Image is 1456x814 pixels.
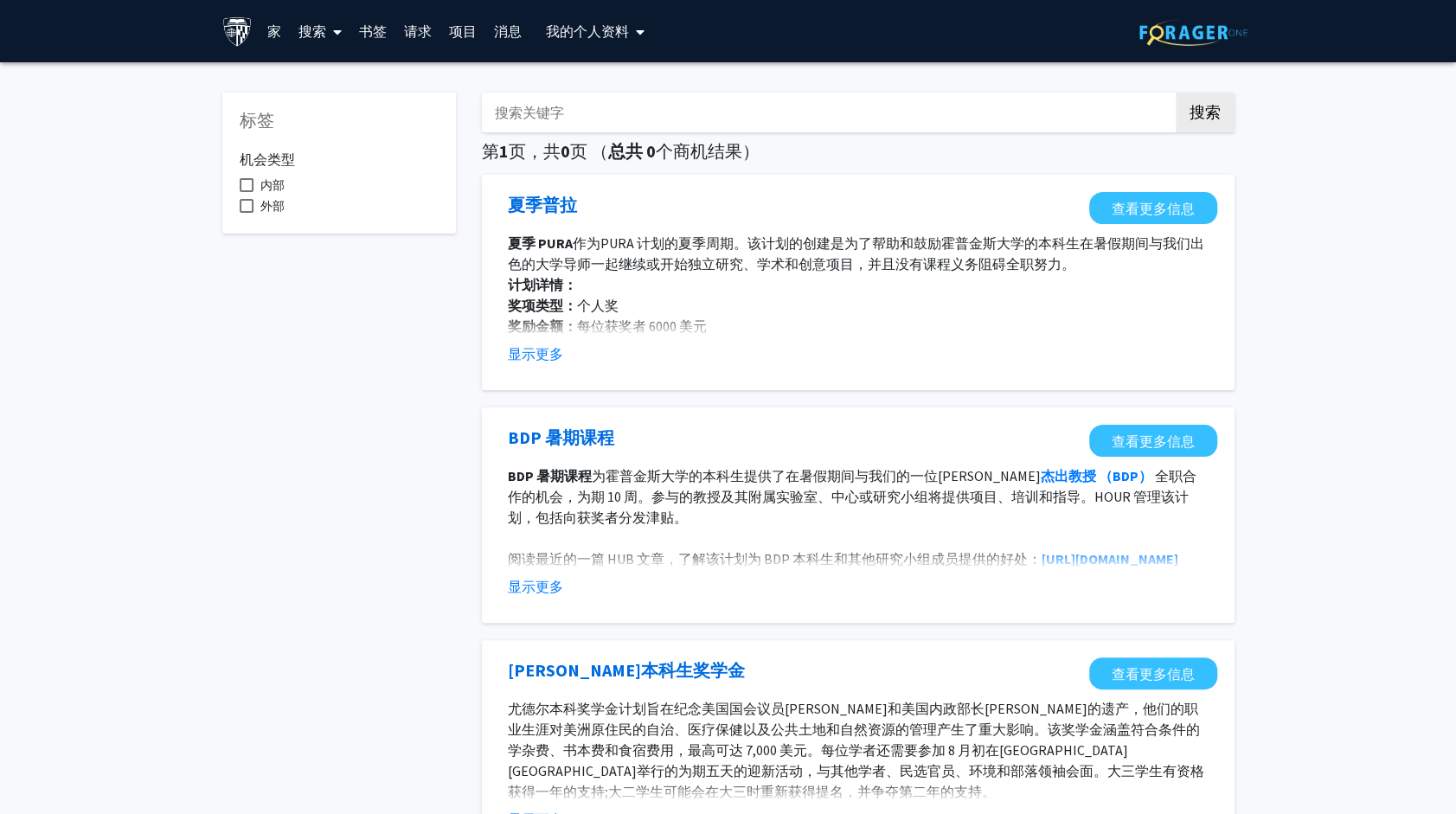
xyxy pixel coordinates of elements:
button: 搜索 [1176,93,1235,132]
a: 在新标签页中打开 [508,657,745,683]
input: 搜索关键字 [482,93,1161,132]
img: 约翰霍普金斯大学标志 [222,16,253,47]
iframe: Chat [13,736,74,801]
a: 项目 [440,1,485,61]
span: 1 [499,140,509,162]
p: 作为 [508,233,1209,274]
strong: 夏季 PURA [508,234,573,252]
p: 每位获奖者 6000 美元 [508,316,1209,336]
p: 阅读最近的一篇 HUB 文章，了解该计划为 BDP 本科生和其他研究小组成员提供的好处： [508,548,1209,569]
font: 内部 [260,177,285,193]
span: 尤德尔本科奖学金计划旨在纪念美国国会议员[PERSON_NAME]和美国内政部长[PERSON_NAME]的遗产，他们的职业生涯对美洲原住民的自治、医疗保健以及公共土地和自然资源的管理产生了重大... [508,700,1204,800]
span: 0 [561,140,570,162]
img: ForagerOne 标志 [1139,19,1248,46]
a: 家 [259,1,290,61]
font: 搜索 [298,22,326,40]
a: 杰出教授 （BDP） [1041,467,1152,484]
a: 在新标签页中打开 [508,425,614,451]
h5: 标签 [240,110,439,131]
a: 在新标签页中打开 [1089,192,1217,224]
p: 为霍普金斯大学的本科生提供了在暑假期间与我们的一位[PERSON_NAME] 全职合作的机会，为期 10 周。参与的教授及其附属实验室、中心或研究小组将提供项目、培训和指导。HOUR 管理该计划... [508,465,1209,528]
a: 在新标签页中打开 [1089,425,1217,457]
font: 外部 [260,198,285,214]
strong: 奖励金额： [508,317,577,335]
font: 请求 [404,22,432,40]
h5: 第 页，共 页 （ 个商机结果） [482,141,1235,162]
p: 个人奖 [508,295,1209,316]
a: [URL][DOMAIN_NAME] [1042,550,1178,567]
a: 在新标签页中打开 [1089,657,1217,689]
a: 消息 [485,1,530,61]
strong: 奖项类型： [508,297,577,314]
h6: 机会类型 [240,138,439,168]
a: 请求 [395,1,440,61]
span: 总共 0 [608,140,656,162]
button: 显示更多 [508,343,563,364]
strong: 计划详情： [508,276,577,293]
a: 在新标签页中打开 [508,192,577,218]
a: 书签 [350,1,395,61]
button: 显示更多 [508,576,563,597]
font: 我的个人资料 [546,22,629,40]
span: PURA 计划的夏季周期。该计划的创建是为了帮助和鼓励霍普金斯大学的本科生在暑假期间与我们出色的大学导师一起继续或开始独立研究、学术和创意项目，并且没有课程义务阻碍全职努力。 [508,234,1204,272]
strong: BDP 暑期课程 [508,467,592,484]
